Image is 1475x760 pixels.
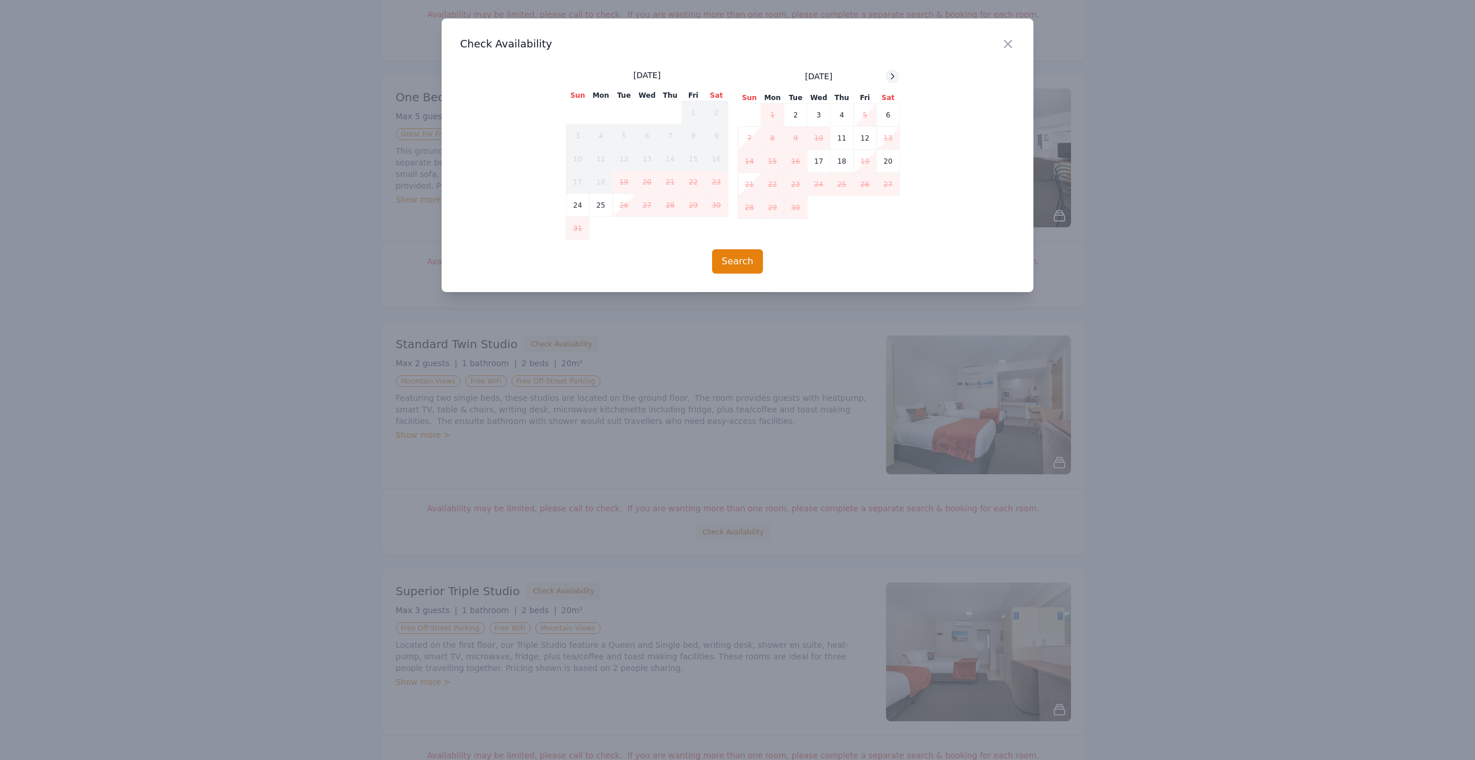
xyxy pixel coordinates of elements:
th: Mon [590,90,613,101]
td: 28 [738,196,761,219]
th: Mon [761,93,784,104]
td: 11 [590,147,613,171]
td: 7 [659,124,682,147]
td: 9 [784,127,807,150]
td: 2 [784,104,807,127]
th: Wed [636,90,659,101]
td: 21 [738,173,761,196]
td: 4 [590,124,613,147]
td: 27 [636,194,659,217]
td: 5 [613,124,636,147]
span: [DATE] [633,69,661,81]
td: 29 [761,196,784,219]
td: 24 [566,194,590,217]
td: 20 [877,150,900,173]
td: 16 [784,150,807,173]
td: 14 [738,150,761,173]
td: 2 [705,101,728,124]
th: Sat [705,90,728,101]
td: 18 [831,150,854,173]
td: 12 [613,147,636,171]
td: 21 [659,171,682,194]
td: 3 [807,104,831,127]
button: Search [712,249,764,274]
td: 15 [682,147,705,171]
td: 3 [566,124,590,147]
th: Sun [738,93,761,104]
th: Sat [877,93,900,104]
td: 4 [831,104,854,127]
th: Fri [682,90,705,101]
td: 10 [566,147,590,171]
td: 1 [682,101,705,124]
td: 19 [854,150,877,173]
td: 12 [854,127,877,150]
td: 8 [682,124,705,147]
td: 14 [659,147,682,171]
td: 27 [877,173,900,196]
th: Sun [566,90,590,101]
td: 23 [784,173,807,196]
td: 13 [877,127,900,150]
td: 6 [877,104,900,127]
td: 18 [590,171,613,194]
td: 5 [854,104,877,127]
span: [DATE] [805,71,832,82]
td: 17 [807,150,831,173]
td: 28 [659,194,682,217]
td: 11 [831,127,854,150]
td: 26 [854,173,877,196]
td: 29 [682,194,705,217]
td: 22 [682,171,705,194]
td: 6 [636,124,659,147]
td: 25 [831,173,854,196]
th: Fri [854,93,877,104]
td: 8 [761,127,784,150]
td: 25 [590,194,613,217]
h3: Check Availability [460,37,1015,51]
td: 20 [636,171,659,194]
td: 9 [705,124,728,147]
th: Thu [659,90,682,101]
td: 16 [705,147,728,171]
td: 23 [705,171,728,194]
td: 17 [566,171,590,194]
td: 13 [636,147,659,171]
td: 24 [807,173,831,196]
th: Thu [831,93,854,104]
td: 19 [613,171,636,194]
td: 1 [761,104,784,127]
td: 26 [613,194,636,217]
td: 7 [738,127,761,150]
td: 15 [761,150,784,173]
td: 22 [761,173,784,196]
td: 30 [784,196,807,219]
td: 10 [807,127,831,150]
th: Tue [613,90,636,101]
th: Wed [807,93,831,104]
th: Tue [784,93,807,104]
td: 30 [705,194,728,217]
td: 31 [566,217,590,240]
